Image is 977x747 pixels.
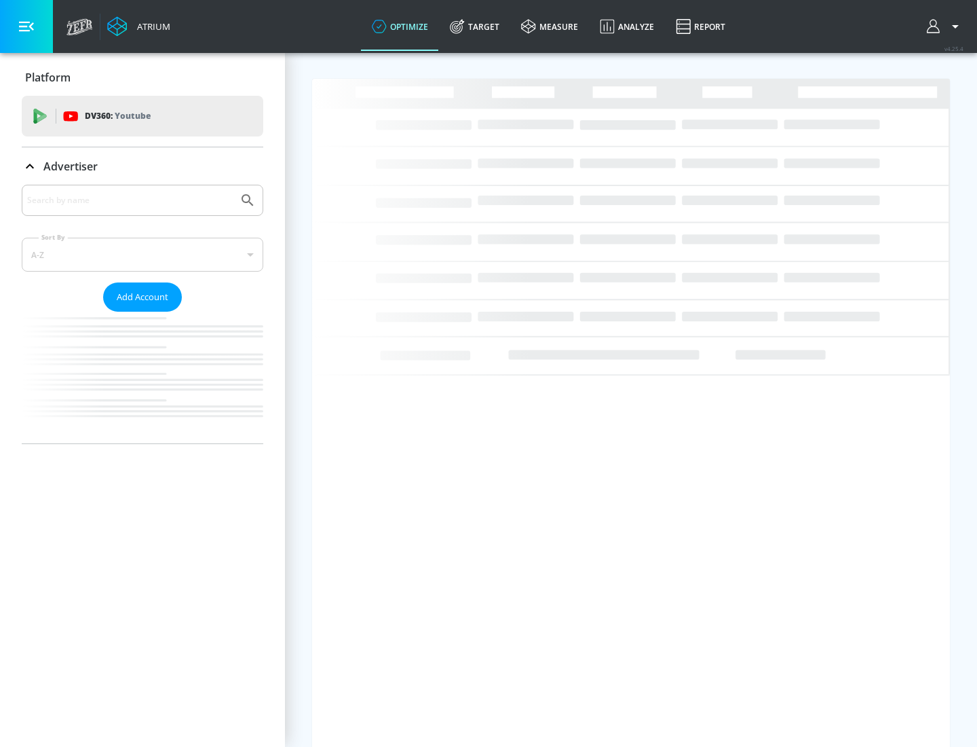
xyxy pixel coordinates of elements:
[589,2,665,51] a: Analyze
[665,2,736,51] a: Report
[22,58,263,96] div: Platform
[117,289,168,305] span: Add Account
[22,147,263,185] div: Advertiser
[361,2,439,51] a: optimize
[107,16,170,37] a: Atrium
[43,159,98,174] p: Advertiser
[22,312,263,443] nav: list of Advertiser
[27,192,233,209] input: Search by name
[510,2,589,51] a: measure
[22,96,263,136] div: DV360: Youtube
[85,109,151,124] p: DV360:
[25,70,71,85] p: Platform
[944,45,963,52] span: v 4.25.4
[22,238,263,272] div: A-Z
[115,109,151,123] p: Youtube
[132,20,170,33] div: Atrium
[22,185,263,443] div: Advertiser
[39,233,68,242] label: Sort By
[103,283,182,312] button: Add Account
[439,2,510,51] a: Target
